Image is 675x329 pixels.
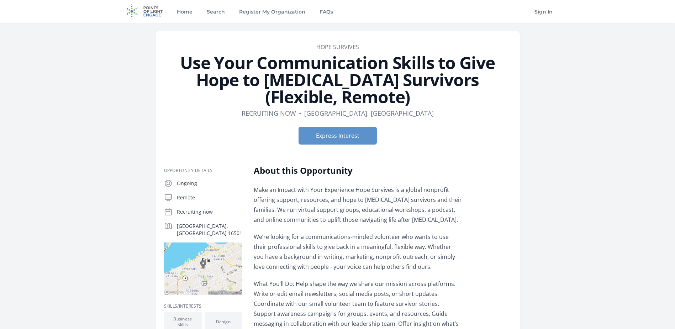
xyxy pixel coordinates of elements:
[299,108,301,118] div: •
[164,242,242,295] img: Map
[177,208,242,215] p: Recruiting now
[254,165,462,176] h2: About this Opportunity
[304,108,434,118] dd: [GEOGRAPHIC_DATA], [GEOGRAPHIC_DATA]
[164,54,511,105] h1: Use Your Communication Skills to Give Hope to [MEDICAL_DATA] Survivors (Flexible, Remote)
[254,185,462,225] p: Make an Impact with Your Experience Hope Survives is a global nonprofit offering support, resourc...
[177,180,242,187] p: Ongoing
[164,303,242,309] h3: Skills/Interests
[177,194,242,201] p: Remote
[254,232,462,272] p: We’re looking for a communications-minded volunteer who wants to use their professional skills to...
[164,168,242,173] h3: Opportunity Details
[242,108,296,118] dd: Recruiting now
[177,223,242,237] p: [GEOGRAPHIC_DATA], [GEOGRAPHIC_DATA] 16501
[299,127,377,145] button: Express Interest
[316,43,359,51] a: Hope Survives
